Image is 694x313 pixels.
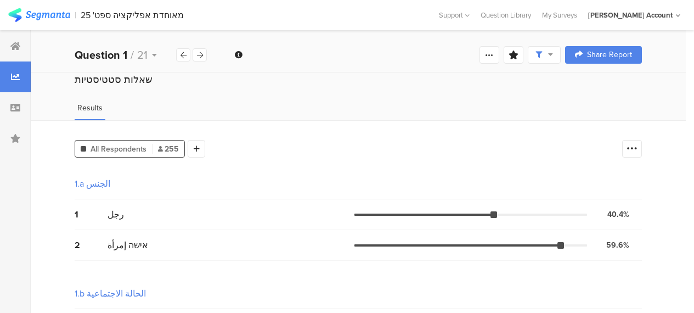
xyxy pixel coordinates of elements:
[91,143,146,155] span: All Respondents
[75,208,108,221] div: 1
[75,72,642,87] div: שאלות סטטיסטיות
[8,8,70,22] img: segmanta logo
[537,10,583,20] a: My Surveys
[75,239,108,251] div: 2
[77,102,103,114] span: Results
[108,239,148,251] span: אישה إمرأة
[158,143,179,155] span: 255
[75,287,146,300] div: 1.b الحالة الاجتماعية
[75,9,76,21] div: |
[606,239,629,251] div: 59.6%
[607,209,629,220] div: 40.4%
[439,7,470,24] div: Support
[137,47,148,63] span: 21
[108,208,124,221] span: رجل
[131,47,134,63] span: /
[475,10,537,20] a: Question Library
[587,51,632,59] span: Share Report
[75,177,110,190] div: 1.a الجنس
[75,47,127,63] b: Question 1
[81,10,184,20] div: מאוחדת אפליקציה ספט' 25
[588,10,673,20] div: [PERSON_NAME] Account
